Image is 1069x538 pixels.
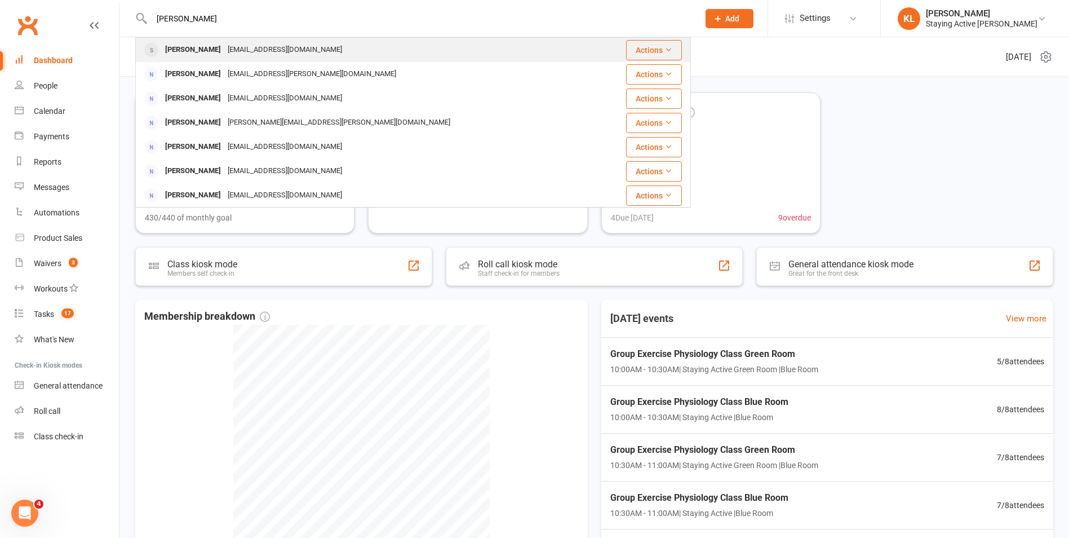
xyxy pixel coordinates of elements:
div: Payments [34,132,69,141]
button: Actions [626,89,682,109]
div: General attendance [34,381,103,390]
span: 10:00AM - 10:30AM | Staying Active | Blue Room [610,411,788,424]
span: 4 [34,500,43,509]
div: Calendar [34,107,65,116]
a: Automations [15,200,119,226]
a: Roll call [15,399,119,424]
div: [PERSON_NAME] [162,90,224,107]
span: 8 / 8 attendees [997,403,1044,416]
span: Group Exercise Physiology Class Blue Room [610,491,788,505]
span: 9 overdue [778,211,811,224]
span: Group Exercise Physiology Class Green Room [610,443,818,457]
span: Group Exercise Physiology Class Blue Room [610,395,788,409]
iframe: Intercom live chat [11,500,38,527]
a: Clubworx [14,11,42,39]
div: [EMAIL_ADDRESS][DOMAIN_NAME] [224,139,345,155]
div: [PERSON_NAME] [162,139,224,155]
span: 3 [69,258,78,267]
div: Roll call kiosk mode [478,259,560,270]
a: Calendar [15,99,119,124]
div: [PERSON_NAME] [162,187,224,204]
a: Tasks 17 [15,302,119,327]
div: Great for the front desk [788,270,913,277]
div: [PERSON_NAME] [926,8,1037,19]
h3: [DATE] events [601,308,682,329]
div: [EMAIL_ADDRESS][PERSON_NAME][DOMAIN_NAME] [224,66,400,82]
span: 7 / 8 attendees [997,499,1044,511]
div: Members self check-in [167,270,237,277]
div: Dashboard [34,56,73,65]
span: 17 [61,308,74,318]
div: KL [898,7,920,30]
a: Product Sales [15,226,119,251]
a: Waivers 3 [15,251,119,276]
div: General attendance kiosk mode [788,259,913,270]
button: Actions [626,186,682,206]
a: Messages [15,175,119,200]
a: General attendance kiosk mode [15,373,119,399]
span: 7 / 8 attendees [997,451,1044,464]
span: Add [725,14,739,23]
span: [DATE] [1006,50,1031,64]
a: Reports [15,149,119,175]
div: Staff check-in for members [478,270,560,277]
span: 10:30AM - 11:00AM | Staying Active | Blue Room [610,507,788,519]
button: Actions [626,113,682,133]
div: Product Sales [34,233,82,242]
div: People [34,81,57,90]
div: [EMAIL_ADDRESS][DOMAIN_NAME] [224,90,345,107]
a: Dashboard [15,48,119,73]
span: 10:00AM - 10:30AM | Staying Active Green Room | Blue Room [610,363,818,376]
span: 4 Due [DATE] [611,211,654,224]
div: [PERSON_NAME][EMAIL_ADDRESS][PERSON_NAME][DOMAIN_NAME] [224,114,454,131]
div: [EMAIL_ADDRESS][DOMAIN_NAME] [224,42,345,58]
div: Class kiosk mode [167,259,237,270]
span: 5 / 8 attendees [997,355,1044,368]
span: 10:30AM - 11:00AM | Staying Active Green Room | Blue Room [610,459,818,471]
div: Staying Active [PERSON_NAME] [926,19,1037,29]
div: Roll call [34,407,60,416]
a: What's New [15,327,119,352]
button: Actions [626,161,682,182]
a: View more [1006,312,1046,325]
a: Payments [15,124,119,149]
button: Actions [626,137,682,157]
a: People [15,73,119,99]
div: [PERSON_NAME] [162,42,224,58]
div: Class check-in [34,432,83,441]
div: [EMAIL_ADDRESS][DOMAIN_NAME] [224,187,345,204]
a: Workouts [15,276,119,302]
div: [PERSON_NAME] [162,163,224,179]
button: Actions [626,64,682,85]
span: 430/440 of monthly goal [145,211,232,224]
button: Actions [626,40,682,60]
div: Workouts [34,284,68,293]
div: [EMAIL_ADDRESS][DOMAIN_NAME] [224,163,345,179]
div: Waivers [34,259,61,268]
button: Add [706,9,753,28]
div: What's New [34,335,74,344]
div: [PERSON_NAME] [162,114,224,131]
div: Reports [34,157,61,166]
a: Class kiosk mode [15,424,119,449]
div: Messages [34,183,69,192]
input: Search... [148,11,691,27]
span: Membership breakdown [144,308,270,325]
span: Group Exercise Physiology Class Green Room [610,347,818,361]
div: Automations [34,208,79,217]
span: Settings [800,6,831,31]
div: [PERSON_NAME] [162,66,224,82]
div: Tasks [34,310,54,319]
